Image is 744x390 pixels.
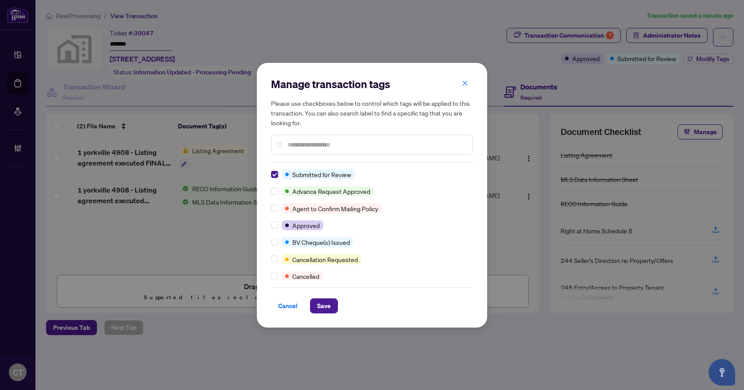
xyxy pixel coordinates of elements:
[292,186,370,196] span: Advance Request Approved
[292,271,319,281] span: Cancelled
[278,299,298,313] span: Cancel
[709,359,735,386] button: Open asap
[292,220,320,230] span: Approved
[271,298,305,313] button: Cancel
[310,298,338,313] button: Save
[292,255,358,264] span: Cancellation Requested
[462,80,468,86] span: close
[271,98,473,127] h5: Please use checkboxes below to control which tags will be applied to this transaction. You can al...
[317,299,331,313] span: Save
[292,237,350,247] span: BV Cheque(s) Issued
[292,170,351,179] span: Submitted for Review
[271,77,473,91] h2: Manage transaction tags
[292,204,378,213] span: Agent to Confirm Mailing Policy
